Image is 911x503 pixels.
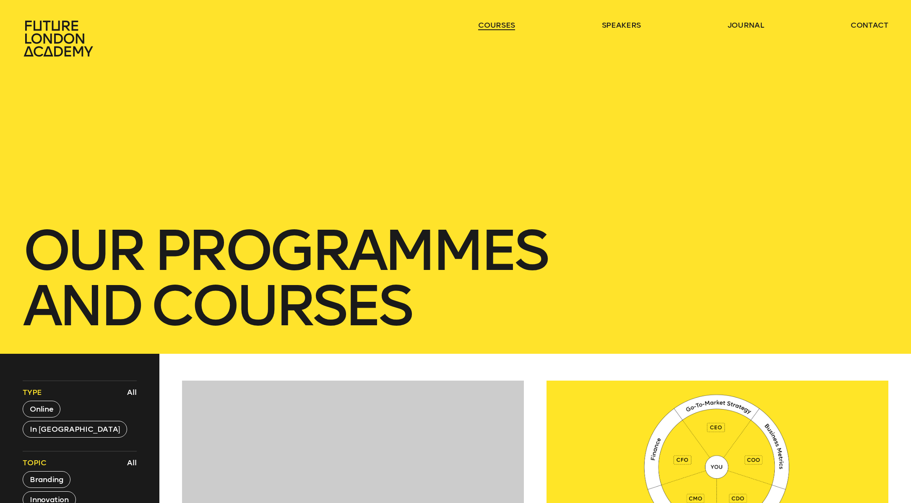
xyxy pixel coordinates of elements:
button: In [GEOGRAPHIC_DATA] [23,421,127,438]
a: courses [478,20,515,30]
button: Online [23,401,60,417]
h1: our Programmes and courses [23,223,888,334]
button: All [125,385,139,399]
span: Type [23,387,42,397]
span: Topic [23,458,46,468]
button: All [125,456,139,470]
button: Branding [23,471,70,488]
a: speakers [602,20,641,30]
a: journal [728,20,764,30]
a: contact [851,20,888,30]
